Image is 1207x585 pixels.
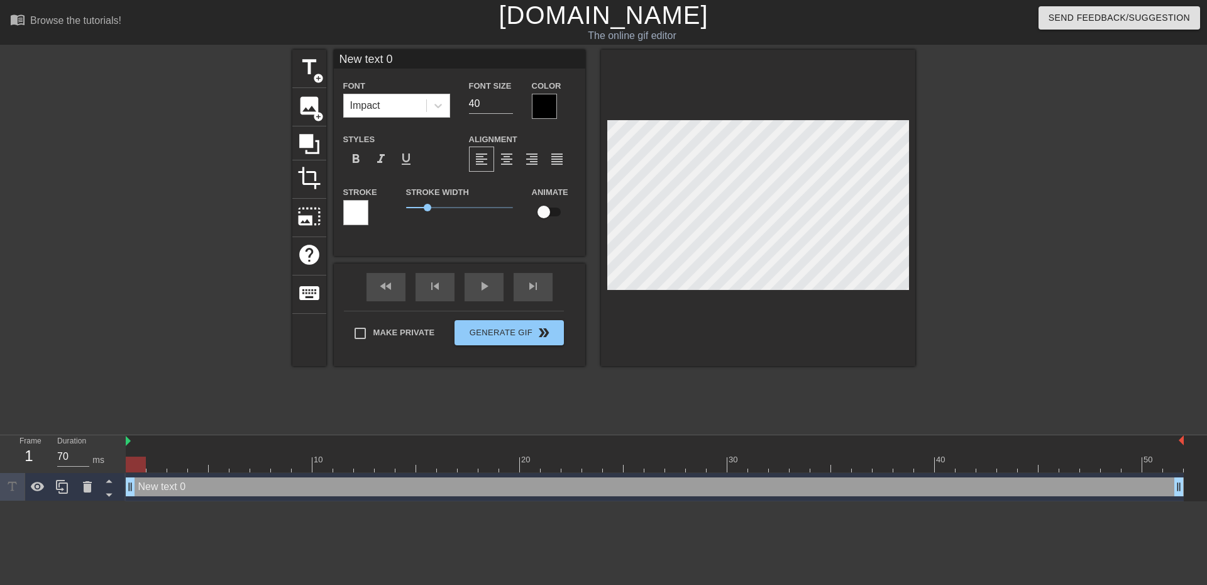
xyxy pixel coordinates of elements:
button: Send Feedback/Suggestion [1039,6,1200,30]
label: Stroke [343,186,377,199]
span: photo_size_select_large [297,204,321,228]
div: Browse the tutorials! [30,15,121,26]
div: 10 [314,454,325,466]
label: Alignment [469,133,517,146]
span: help [297,243,321,267]
label: Animate [532,186,568,199]
a: Browse the tutorials! [10,12,121,31]
span: play_arrow [477,279,492,294]
span: drag_handle [124,481,136,493]
div: 50 [1144,454,1155,466]
span: format_align_right [524,152,539,167]
span: title [297,55,321,79]
label: Font [343,80,365,92]
span: add_circle [313,111,324,122]
span: double_arrow [536,325,551,340]
span: drag_handle [1172,481,1185,493]
label: Stroke Width [406,186,469,199]
span: keyboard [297,281,321,305]
span: crop [297,166,321,190]
div: Frame [10,435,48,472]
div: ms [92,454,104,467]
div: The online gif editor [409,28,856,43]
span: Send Feedback/Suggestion [1049,10,1190,26]
div: 1 [19,445,38,467]
span: format_bold [348,152,363,167]
div: 30 [729,454,740,466]
span: menu_book [10,12,25,27]
span: image [297,94,321,118]
span: skip_previous [427,279,443,294]
span: Generate Gif [460,325,558,340]
span: skip_next [526,279,541,294]
img: bound-end.png [1179,435,1184,445]
a: [DOMAIN_NAME] [499,1,708,29]
label: Color [532,80,561,92]
label: Font Size [469,80,512,92]
label: Styles [343,133,375,146]
div: Impact [350,98,380,113]
span: fast_rewind [378,279,394,294]
span: add_circle [313,73,324,84]
div: 40 [936,454,947,466]
span: format_align_center [499,152,514,167]
label: Duration [57,438,86,445]
span: format_italic [373,152,389,167]
span: format_align_justify [549,152,565,167]
button: Generate Gif [455,320,563,345]
span: Make Private [373,326,435,339]
span: format_align_left [474,152,489,167]
div: 20 [521,454,532,466]
span: format_underline [399,152,414,167]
